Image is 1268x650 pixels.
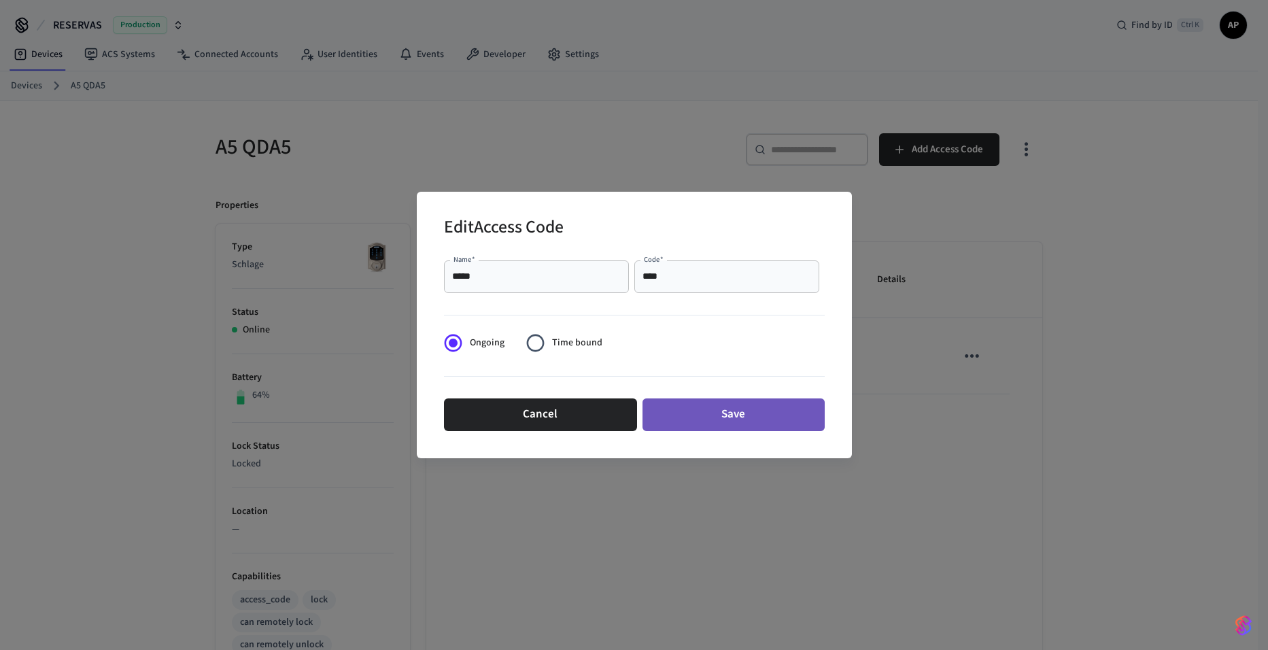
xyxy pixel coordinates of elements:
span: Time bound [552,336,602,350]
button: Save [642,398,825,431]
span: Ongoing [470,336,504,350]
label: Code [644,254,664,264]
button: Cancel [444,398,637,431]
h2: Edit Access Code [444,208,564,250]
img: SeamLogoGradient.69752ec5.svg [1235,615,1252,636]
label: Name [453,254,475,264]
